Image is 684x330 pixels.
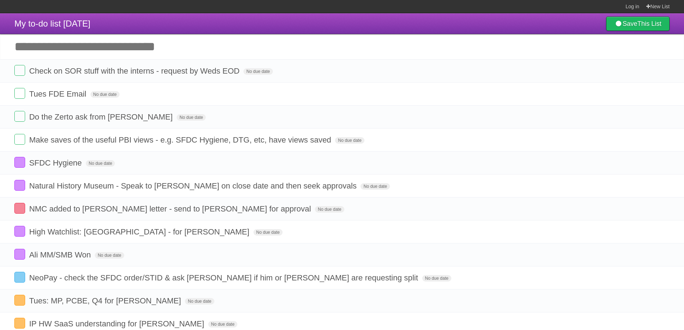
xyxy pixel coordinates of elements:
[360,183,390,190] span: No due date
[14,111,25,122] label: Done
[14,157,25,168] label: Done
[86,160,115,167] span: No due date
[29,273,420,282] span: NeoPay - check the SFDC order/STID & ask [PERSON_NAME] if him or [PERSON_NAME] are requesting split
[14,295,25,306] label: Done
[29,319,206,328] span: IP HW SaaS understanding for [PERSON_NAME]
[14,19,90,28] span: My to-do list [DATE]
[29,296,183,305] span: Tues: MP, PCBE, Q4 for [PERSON_NAME]
[29,250,93,259] span: Ali MM/SMB Won
[422,275,451,282] span: No due date
[335,137,364,144] span: No due date
[208,321,237,327] span: No due date
[29,112,175,121] span: Do the Zerto ask from [PERSON_NAME]
[29,204,313,213] span: NMC added to [PERSON_NAME] letter - send to [PERSON_NAME] for approval
[14,65,25,76] label: Done
[14,249,25,260] label: Done
[253,229,283,236] span: No due date
[14,318,25,329] label: Done
[14,88,25,99] label: Done
[29,227,251,236] span: High Watchlist: [GEOGRAPHIC_DATA] - for [PERSON_NAME]
[14,134,25,145] label: Done
[14,203,25,214] label: Done
[185,298,214,305] span: No due date
[14,226,25,237] label: Done
[90,91,120,98] span: No due date
[29,181,358,190] span: Natural History Museum - Speak to [PERSON_NAME] on close date and then seek approvals
[177,114,206,121] span: No due date
[606,17,670,31] a: SaveThis List
[315,206,344,213] span: No due date
[637,20,661,27] b: This List
[243,68,273,75] span: No due date
[29,89,88,98] span: Tues FDE Email
[29,158,84,167] span: SFDC Hygiene
[29,135,333,144] span: Make saves of the useful PBI views - e.g. SFDC Hygiene, DTG, etc, have views saved
[14,272,25,283] label: Done
[14,180,25,191] label: Done
[29,66,241,75] span: Check on SOR stuff with the interns - request by Weds EOD
[95,252,124,259] span: No due date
